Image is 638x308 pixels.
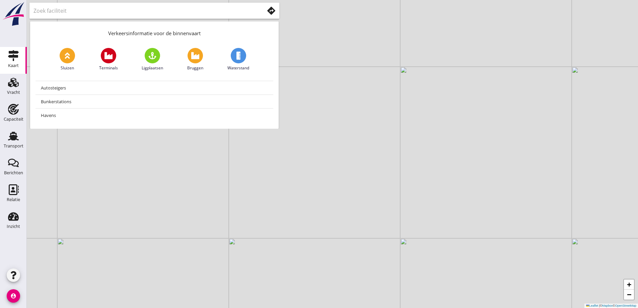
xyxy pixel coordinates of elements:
[8,63,19,68] div: Kaart
[142,48,163,71] a: Ligplaatsen
[599,304,600,307] span: |
[7,197,20,202] div: Relatie
[41,84,268,92] div: Autosteigers
[1,2,25,26] img: logo-small.a267ee39.svg
[627,280,631,289] span: +
[584,304,638,308] div: © ©
[4,171,23,175] div: Berichten
[187,48,203,71] a: Bruggen
[142,65,163,71] span: Ligplaatsen
[586,304,598,307] a: Leaflet
[4,144,23,148] div: Transport
[99,65,118,71] span: Terminals
[627,290,631,299] span: −
[33,5,255,16] input: Zoek faciliteit
[624,280,634,290] a: Zoom in
[227,48,249,71] a: Waterstand
[187,65,203,71] span: Bruggen
[41,98,268,106] div: Bunkerstations
[99,48,118,71] a: Terminals
[227,65,249,71] span: Waterstand
[60,48,75,71] a: Sluizen
[602,304,613,307] a: Mapbox
[30,21,279,43] div: Verkeersinformatie voor de binnenvaart
[4,117,23,121] div: Capaciteit
[624,290,634,300] a: Zoom out
[7,90,20,95] div: Vracht
[61,65,74,71] span: Sluizen
[7,289,20,303] i: account_circle
[615,304,636,307] a: OpenStreetMap
[7,224,20,229] div: Inzicht
[41,111,268,119] div: Havens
